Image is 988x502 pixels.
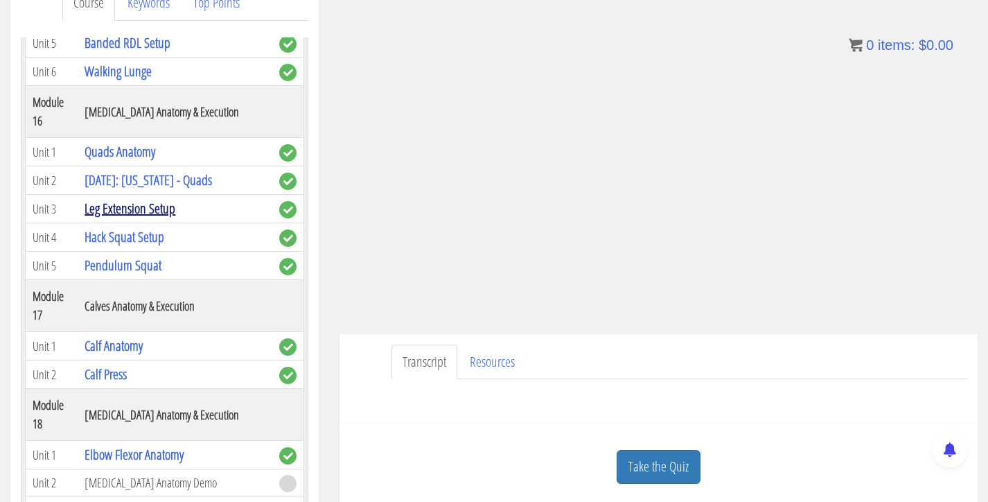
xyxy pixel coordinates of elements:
[26,166,78,195] td: Unit 2
[26,29,78,58] td: Unit 5
[279,201,297,218] span: complete
[26,469,78,496] td: Unit 2
[391,345,457,380] a: Transcript
[279,230,297,247] span: complete
[85,33,170,52] a: Banded RDL Setup
[279,35,297,53] span: complete
[26,332,78,361] td: Unit 1
[279,338,297,356] span: complete
[279,447,297,465] span: complete
[849,37,953,53] a: 0 items: $0.00
[279,367,297,384] span: complete
[279,64,297,81] span: complete
[85,227,164,246] a: Hack Squat Setup
[26,223,78,252] td: Unit 4
[26,86,78,138] th: Module 16
[26,441,78,469] td: Unit 1
[866,37,874,53] span: 0
[85,256,161,275] a: Pendulum Squat
[85,445,184,464] a: Elbow Flexor Anatomy
[919,37,926,53] span: $
[617,450,700,484] a: Take the Quiz
[459,345,526,380] a: Resources
[85,62,152,80] a: Walking Lunge
[85,142,155,161] a: Quads Anatomy
[85,336,143,355] a: Calf Anatomy
[279,258,297,275] span: complete
[26,280,78,332] th: Module 17
[849,38,863,52] img: icon11.png
[85,199,175,218] a: Leg Extension Setup
[26,389,78,441] th: Module 18
[26,252,78,280] td: Unit 5
[26,195,78,223] td: Unit 3
[26,361,78,389] td: Unit 2
[279,144,297,162] span: complete
[878,37,915,53] span: items:
[919,37,953,53] bdi: 0.00
[279,173,297,190] span: complete
[78,389,272,441] th: [MEDICAL_DATA] Anatomy & Execution
[26,58,78,86] td: Unit 6
[78,469,272,496] td: [MEDICAL_DATA] Anatomy Demo
[78,280,272,332] th: Calves Anatomy & Execution
[26,138,78,166] td: Unit 1
[85,171,212,189] a: [DATE]: [US_STATE] - Quads
[78,86,272,138] th: [MEDICAL_DATA] Anatomy & Execution
[85,365,127,383] a: Calf Press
